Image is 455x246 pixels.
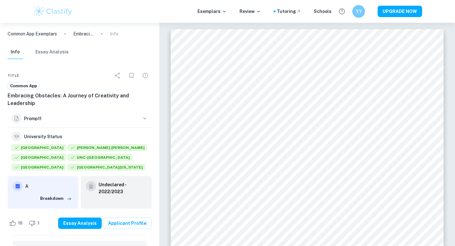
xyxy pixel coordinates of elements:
[111,69,124,82] div: Share
[67,154,132,163] div: Accepted: University of North Carolina at Chapel Hill
[8,82,39,90] a: Common App
[11,154,66,161] span: [GEOGRAPHIC_DATA]
[352,5,365,18] button: YY
[11,144,66,153] div: Accepted: Yale University
[11,144,66,151] span: [GEOGRAPHIC_DATA]
[67,144,147,151] span: [PERSON_NAME] [PERSON_NAME]
[34,220,43,226] span: 1
[58,218,102,229] button: Essay Analysis
[39,194,73,203] button: Breakdown
[197,8,227,15] p: Exemplars
[11,154,66,163] div: Accepted: Duke University
[139,69,152,82] div: Report issue
[8,218,26,228] div: Like
[67,164,145,171] span: [GEOGRAPHIC_DATA][US_STATE]
[8,30,57,37] a: Common App Exemplars
[24,115,139,122] h6: Prompt 1
[8,110,152,127] button: Prompt1
[67,154,132,161] span: UNC-[GEOGRAPHIC_DATA]
[8,73,19,78] span: Title
[27,218,43,228] div: Dislike
[11,164,66,171] span: [GEOGRAPHIC_DATA]
[24,133,62,140] h6: University Status
[240,8,261,15] p: Review
[11,164,66,172] div: Accepted: Emory University
[8,45,23,59] button: Info
[378,6,422,17] button: UPGRADE NOW
[33,5,73,18] img: Clastify logo
[8,83,39,89] span: Common App
[103,218,152,229] a: Applicant Profile
[99,181,147,195] a: Undeclared - 2022/2023
[110,30,118,37] p: Info
[125,69,138,82] div: Bookmark
[314,8,331,15] a: Schools
[277,8,301,15] a: Tutoring
[25,183,73,190] h6: A
[337,6,347,17] button: Help and Feedback
[15,220,26,226] span: 10
[67,144,147,153] div: Accepted: Johns Hopkins University
[35,45,69,59] button: Essay Analysis
[73,30,94,37] p: Embracing Obstacles: A Journey of Creativity and Leadership
[67,164,145,172] div: Accepted: University of Virginia
[8,92,152,107] h6: Embracing Obstacles: A Journey of Creativity and Leadership
[355,8,362,15] h6: YY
